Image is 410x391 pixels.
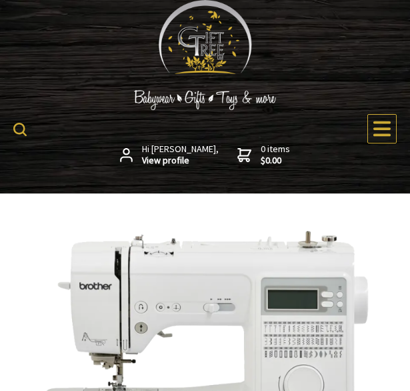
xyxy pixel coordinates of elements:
[142,155,219,167] strong: View profile
[105,90,305,110] img: Babywear - Gifts - Toys & more
[120,143,219,167] a: Hi [PERSON_NAME],View profile
[237,143,290,167] a: 0 items$0.00
[261,155,290,167] strong: $0.00
[13,123,27,136] img: product search
[142,143,219,167] span: Hi [PERSON_NAME],
[261,143,290,167] span: 0 items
